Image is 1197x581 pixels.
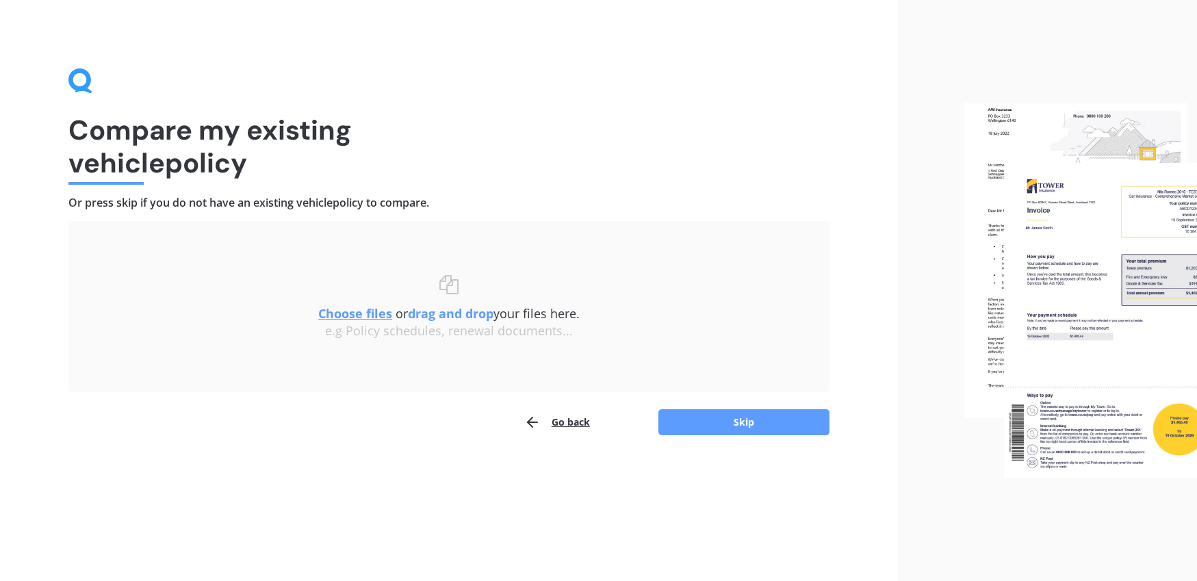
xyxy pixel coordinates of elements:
[964,103,1197,479] img: files.webp
[408,305,493,322] b: drag and drop
[68,196,829,210] h4: Or press skip if you do not have an existing vehicle policy to compare.
[318,305,392,322] u: Choose files
[524,409,590,436] button: Go back
[96,324,802,339] div: e.g Policy schedules, renewal documents...
[68,114,829,179] h1: Compare my existing vehicle policy
[318,305,580,322] span: or your files here.
[658,409,829,435] button: Skip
